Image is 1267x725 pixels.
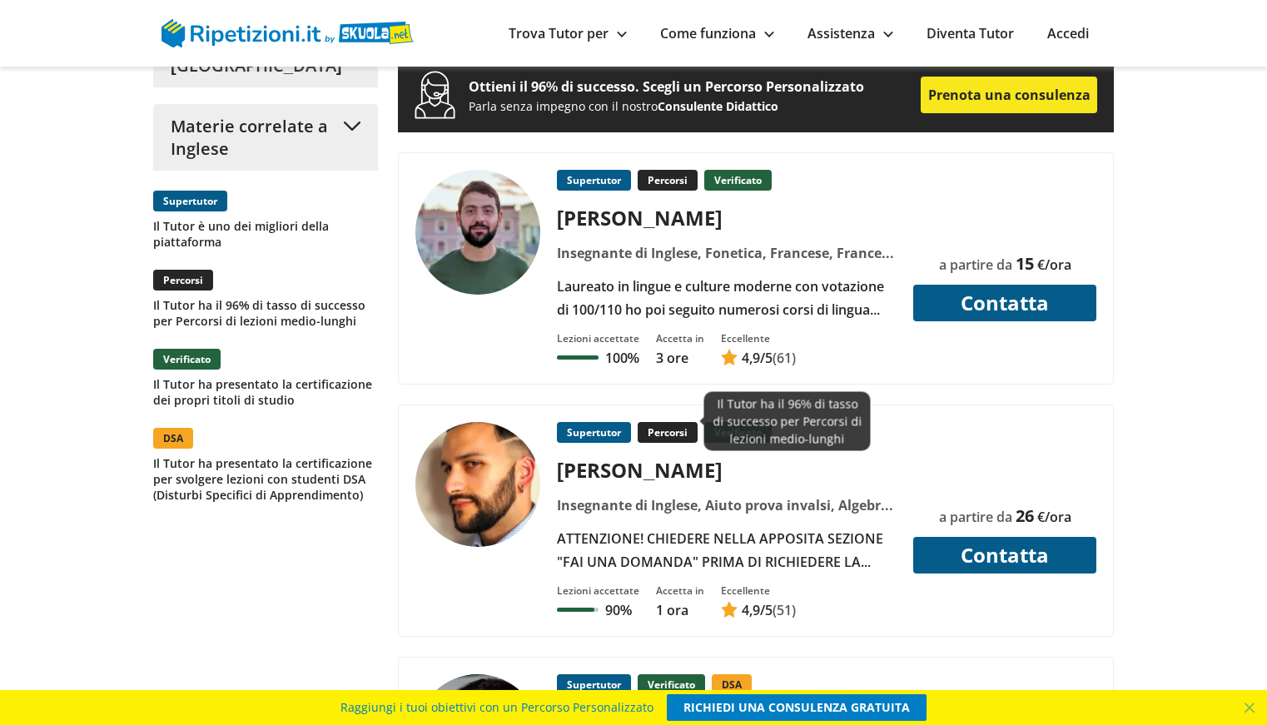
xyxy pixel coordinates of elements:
[551,241,903,265] div: Insegnante di Inglese, Fonetica, Francese, Francese b1, Grammatica, Inglese b1, Italiano, Italian...
[415,422,540,547] img: tutor a Torino - Luca
[153,376,378,408] p: Il Tutor ha presentato la certificazione dei propri titoli di studio
[153,428,193,449] span: DSA
[927,24,1014,42] a: Diventa Tutor
[656,601,704,619] p: 1 ora
[939,256,1012,274] span: a partire da
[721,349,796,367] a: 4,9/5(61)
[153,297,378,329] p: Il Tutor ha il 96% di tasso di successo per Percorsi di lezioni medio-lunghi
[721,601,796,619] a: 4,9/5(51)
[921,77,1097,113] a: Prenota una consulenza
[667,694,927,721] a: RICHIEDI UNA CONSULENZA GRATUITA
[773,349,796,367] span: (61)
[161,19,414,47] img: logo Skuola.net | Ripetizioni.it
[656,331,704,345] div: Accetta in
[551,527,903,574] div: ATTENZIONE! CHIEDERE NELLA APPOSITA SEZIONE "FAI UNA DOMANDA" PRIMA DI RICHIEDERE LA LEZIONE ALTR...
[605,349,639,367] p: 100%
[1047,24,1089,42] a: Accedi
[153,218,378,250] p: Il Tutor è uno dei migliori della piattaforma
[658,98,778,114] span: Consulente Didattico
[415,71,455,119] img: prenota una consulenza
[551,204,903,231] div: [PERSON_NAME]
[153,191,227,211] span: Supertutor
[551,494,903,517] div: Insegnante di Inglese, Aiuto prova invalsi, Algebra, Analisi 1, Analisi 2, Chimica, Comprensione ...
[773,601,796,619] span: (51)
[638,422,698,443] p: Percorsi
[742,601,773,619] span: /5
[721,583,796,598] div: Eccellente
[171,115,335,160] span: Materie correlate a Inglese
[469,98,921,114] p: Parla senza impegno con il nostro
[153,270,213,290] span: Percorsi
[161,22,414,41] a: logo Skuola.net | Ripetizioni.it
[913,285,1096,321] button: Contatta
[1016,252,1034,275] span: 15
[557,422,631,443] p: Supertutor
[721,331,796,345] div: Eccellente
[704,170,772,191] p: Verificato
[557,583,639,598] div: Lezioni accettate
[509,24,627,42] a: Trova Tutor per
[742,601,760,619] span: 4,9
[557,170,631,191] p: Supertutor
[551,456,903,484] div: [PERSON_NAME]
[551,275,903,321] div: Laureato in lingue e culture moderne con votazione di 100/110 ho poi seguito numerosi corsi di li...
[913,537,1096,574] button: Contatta
[1016,504,1034,527] span: 26
[742,349,760,367] span: 4,9
[605,601,632,619] p: 90%
[656,349,704,367] p: 3 ore
[1037,256,1071,274] span: €/ora
[660,24,774,42] a: Come funziona
[557,674,631,695] p: Supertutor
[153,349,221,370] span: Verificato
[415,170,540,295] img: tutor a roma - francesco
[939,508,1012,526] span: a partire da
[1037,508,1071,526] span: €/ora
[704,392,871,451] div: Il Tutor ha il 96% di tasso di successo per Percorsi di lezioni medio-lunghi
[656,583,704,598] div: Accetta in
[807,24,893,42] a: Assistenza
[557,331,639,345] div: Lezioni accettate
[638,674,705,695] p: Verificato
[712,674,752,695] p: DSA
[340,694,653,721] span: Raggiungi i tuoi obiettivi con un Percorso Personalizzato
[469,75,921,98] p: Ottieni il 96% di successo. Scegli un Percorso Personalizzato
[638,170,698,191] p: Percorsi
[153,455,378,503] p: Il Tutor ha presentato la certificazione per svolgere lezioni con studenti DSA (Disturbi Specific...
[742,349,773,367] span: /5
